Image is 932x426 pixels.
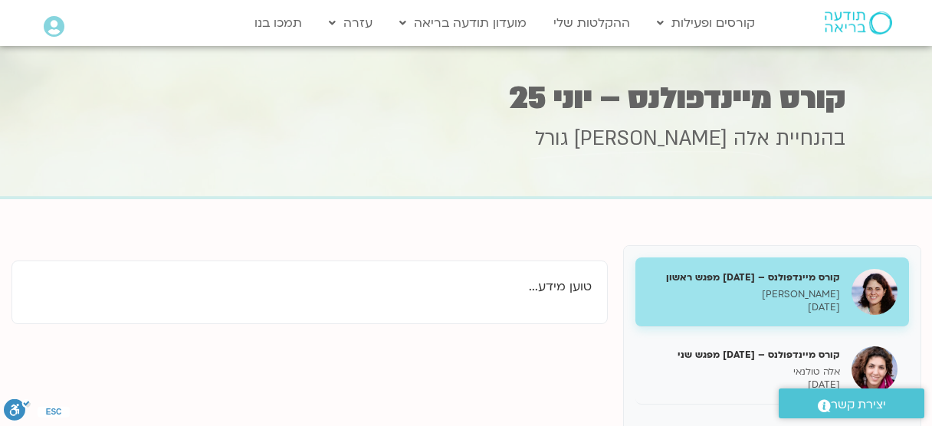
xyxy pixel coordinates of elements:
span: בהנחיית [776,125,845,152]
p: [DATE] [647,378,840,392]
a: עזרה [321,8,380,38]
a: קורסים ופעילות [649,8,763,38]
a: ההקלטות שלי [546,8,638,38]
h5: קורס מיינדפולנס – [DATE] מפגש ראשון [647,270,840,284]
p: [PERSON_NAME] [647,288,840,301]
p: [DATE] [647,301,840,314]
a: מועדון תודעה בריאה [392,8,534,38]
p: טוען מידע... [28,277,592,297]
span: יצירת קשר [831,395,886,415]
a: יצירת קשר [779,388,924,418]
img: קורס מיינדפולנס – יוני 25 מפגש ראשון [852,269,898,315]
p: אלה טולנאי [647,365,840,378]
img: תודעה בריאה [825,11,892,34]
img: קורס מיינדפולנס – יוני 25 מפגש שני [852,346,898,392]
a: תמכו בנו [247,8,310,38]
h1: קורס מיינדפולנס – יוני 25 [87,84,845,113]
h5: קורס מיינדפולנס – [DATE] מפגש שני [647,348,840,362]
